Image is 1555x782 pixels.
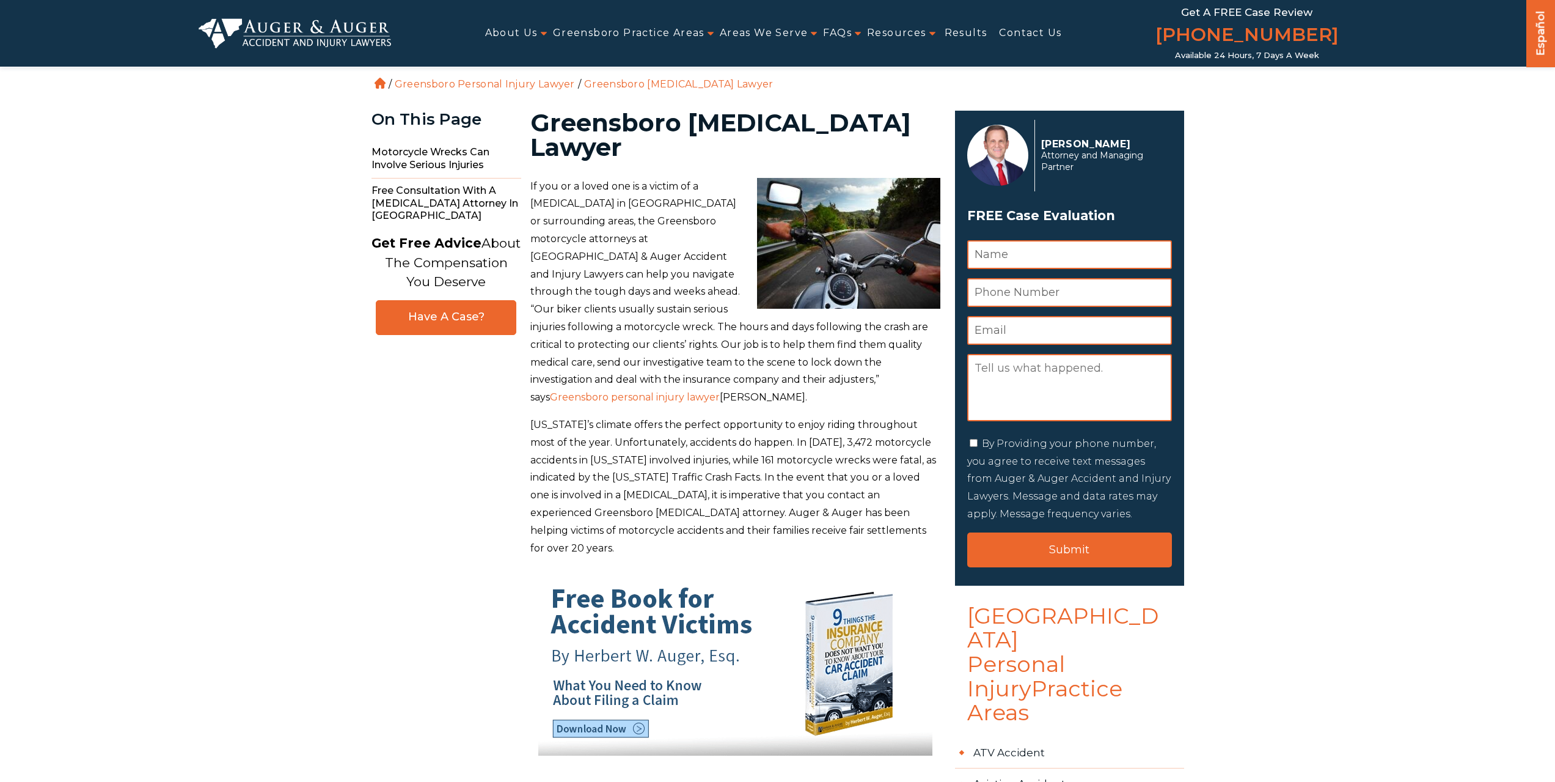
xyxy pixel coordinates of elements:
span: Get a FREE Case Review [1181,6,1312,18]
input: Submit [967,533,1172,567]
h1: Greensboro [MEDICAL_DATA] Lawyer [530,111,940,160]
a: [PHONE_NUMBER] [1155,21,1339,51]
img: book-horizontal-banner [538,575,932,756]
a: About Us [485,20,538,47]
p: If you or a loved one is a victim of a [MEDICAL_DATA] in [GEOGRAPHIC_DATA] or surrounding areas, ... [530,178,940,407]
img: Auger & Auger Accident and Injury Lawyers Logo [199,18,392,48]
li: Greensboro [MEDICAL_DATA] Lawyer [581,78,777,90]
a: Contact Us [999,20,1061,47]
label: By Providing your phone number, you agree to receive text messages from Auger & Auger Accident an... [967,438,1171,520]
strong: Get Free Advice [371,235,481,251]
span: Free Consultation with a [MEDICAL_DATA] Attorney in [GEOGRAPHIC_DATA] [371,179,521,229]
span: Attorney and Managing Partner [1041,150,1165,173]
a: Areas We Serve [720,20,808,47]
input: Name [967,240,1172,269]
span: Available 24 Hours, 7 Days a Week [1175,51,1319,61]
a: FAQs [823,20,852,47]
a: Greensboro personal injury lawyer [550,391,720,403]
img: Herbert Auger [967,125,1028,186]
a: Greensboro Practice Areas [553,20,704,47]
span: Practice Areas [967,675,1122,726]
p: [US_STATE]’s climate offers the perfect opportunity to enjoy riding throughout most of the year. ... [530,416,940,557]
div: On This Page [371,111,521,128]
a: Greensboro Personal Injury Lawyer [395,78,575,90]
a: Have A Case? [376,300,516,335]
a: ATV Accident [955,737,1184,769]
span: FREE Case Evaluation [967,204,1172,227]
input: Email [967,316,1172,345]
p: About The Compensation You Deserve [371,234,521,292]
span: [GEOGRAPHIC_DATA] Personal Injury [955,604,1184,737]
input: Phone Number [967,278,1172,307]
img: shutterstock_154286870 [757,178,940,309]
a: Results [945,20,987,47]
span: Motorcycle Wrecks Can Involve Serious Injuries [371,140,521,179]
a: Resources [867,20,926,47]
span: Have A Case? [389,310,503,324]
p: [PERSON_NAME] [1041,138,1165,150]
a: Home [375,78,386,89]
